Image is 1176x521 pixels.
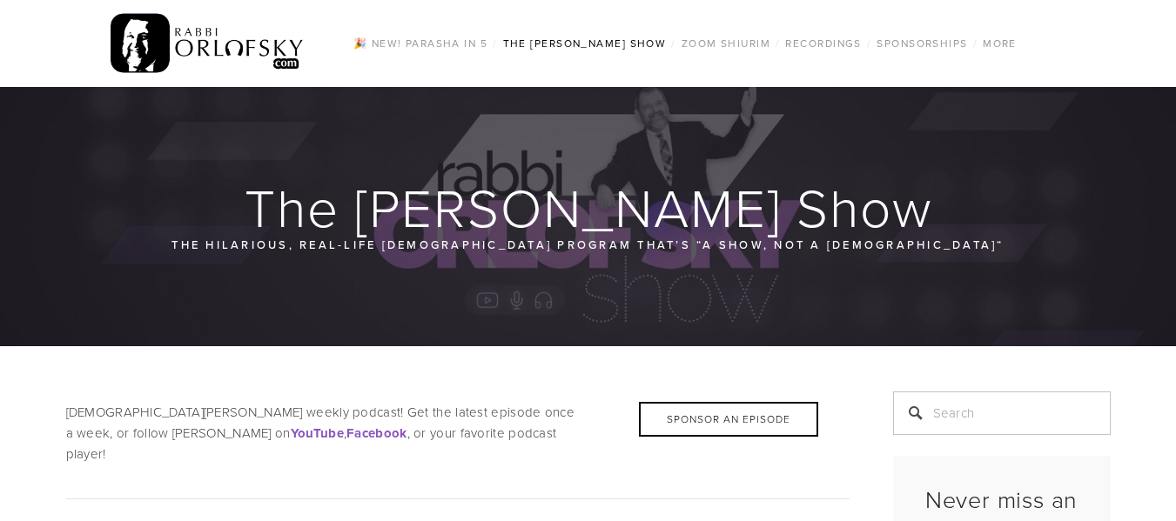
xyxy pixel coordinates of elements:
p: The hilarious, real-life [DEMOGRAPHIC_DATA] program that’s “a show, not a [DEMOGRAPHIC_DATA]“ [171,235,1006,254]
span: / [493,36,497,50]
a: The [PERSON_NAME] Show [498,32,672,55]
span: / [671,36,675,50]
a: Zoom Shiurim [676,32,776,55]
input: Search [893,391,1111,435]
a: 🎉 NEW! Parasha in 5 [348,32,493,55]
p: [DEMOGRAPHIC_DATA][PERSON_NAME] weekly podcast! Get the latest episode once a week, or follow [PE... [66,402,850,464]
a: Sponsorships [871,32,972,55]
a: More [978,32,1022,55]
span: / [973,36,978,50]
div: Sponsor an Episode [639,402,818,437]
a: YouTube [291,424,344,442]
strong: YouTube [291,424,344,443]
strong: Facebook [346,424,407,443]
a: Facebook [346,424,407,442]
span: / [867,36,871,50]
h1: The [PERSON_NAME] Show [66,179,1112,235]
span: / [776,36,780,50]
img: RabbiOrlofsky.com [111,10,305,77]
a: Recordings [780,32,866,55]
